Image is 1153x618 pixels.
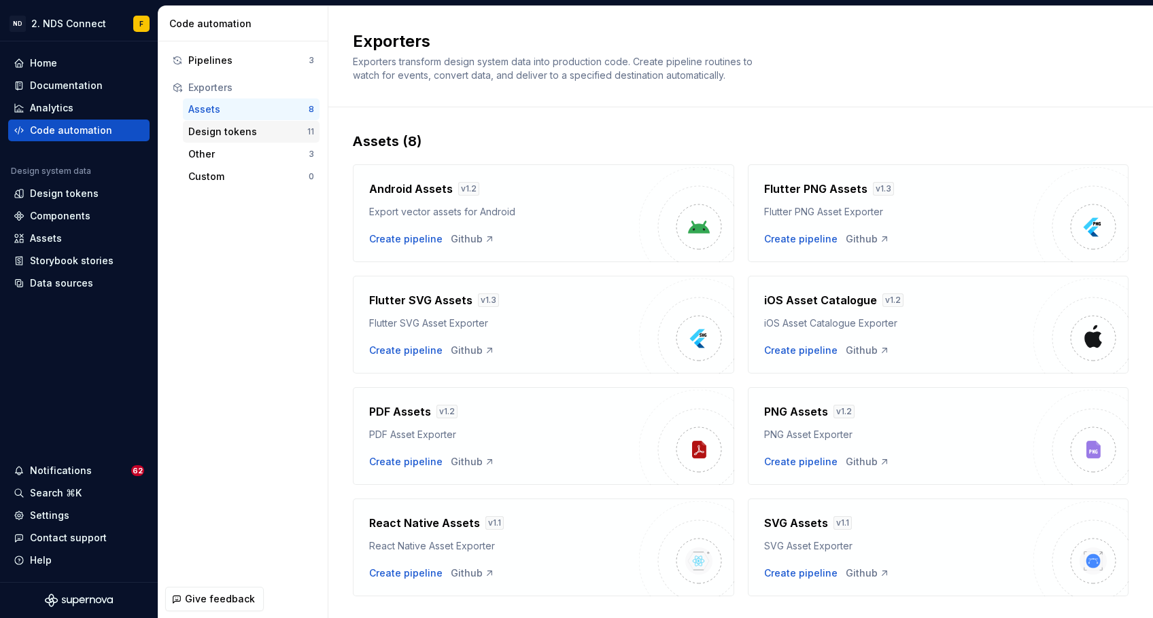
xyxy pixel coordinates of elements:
[846,566,890,580] a: Github
[764,205,1034,219] div: Flutter PNG Asset Exporter
[369,539,639,553] div: React Native Asset Exporter
[31,17,106,31] div: 2. NDS Connect
[8,120,150,141] a: Code automation
[764,455,838,469] button: Create pipeline
[369,232,443,246] div: Create pipeline
[8,183,150,204] a: Design tokens
[764,292,877,308] h4: iOS Asset Catalogue
[369,428,639,441] div: PDF Asset Exporter
[188,81,314,94] div: Exporters
[8,52,150,74] a: Home
[764,428,1034,441] div: PNG Asset Exporter
[833,516,852,530] div: v 1.1
[764,539,1034,553] div: SVG Asset Exporter
[309,149,314,160] div: 3
[764,403,828,420] h4: PNG Assets
[3,9,155,38] button: ND2. NDS ConnectF
[436,405,458,418] div: v 1.2
[30,101,73,115] div: Analytics
[8,250,150,272] a: Storybook stories
[188,54,309,67] div: Pipelines
[8,549,150,571] button: Help
[185,592,255,606] span: Give feedback
[8,482,150,504] button: Search ⌘K
[30,209,90,223] div: Components
[369,515,480,531] h4: React Native Assets
[183,166,320,187] a: Custom0
[833,405,855,418] div: v 1.2
[451,344,495,357] div: Github
[183,121,320,143] button: Design tokens11
[11,166,91,177] div: Design system data
[369,316,639,330] div: Flutter SVG Asset Exporter
[451,232,495,246] a: Github
[30,124,112,137] div: Code automation
[8,527,150,549] button: Contact support
[30,553,52,567] div: Help
[309,171,314,182] div: 0
[764,344,838,357] button: Create pipeline
[369,181,453,197] h4: Android Assets
[353,56,755,81] span: Exporters transform design system data into production code. Create pipeline routines to watch fo...
[764,515,828,531] h4: SVG Assets
[188,170,309,183] div: Custom
[451,455,495,469] a: Github
[167,50,320,71] button: Pipelines3
[369,455,443,469] button: Create pipeline
[30,56,57,70] div: Home
[764,566,838,580] button: Create pipeline
[10,16,26,32] div: ND
[131,465,144,476] span: 62
[8,97,150,119] a: Analytics
[369,566,443,580] button: Create pipeline
[165,587,264,611] button: Give feedback
[353,132,1129,151] div: Assets (8)
[30,486,82,500] div: Search ⌘K
[183,143,320,165] button: Other3
[458,182,479,196] div: v 1.2
[478,293,499,307] div: v 1.3
[8,75,150,96] a: Documentation
[30,509,69,522] div: Settings
[188,125,307,139] div: Design tokens
[369,205,639,219] div: Export vector assets for Android
[764,316,1034,330] div: iOS Asset Catalogue Exporter
[369,292,472,308] h4: Flutter SVG Assets
[8,505,150,526] a: Settings
[764,181,867,197] h4: Flutter PNG Assets
[369,344,443,357] button: Create pipeline
[188,103,309,116] div: Assets
[30,254,114,268] div: Storybook stories
[139,18,143,29] div: F
[183,98,320,120] button: Assets8
[485,516,504,530] div: v 1.1
[8,228,150,249] a: Assets
[353,31,1112,52] h2: Exporters
[169,17,322,31] div: Code automation
[451,566,495,580] a: Github
[8,460,150,481] button: Notifications62
[846,455,890,469] a: Github
[764,232,838,246] button: Create pipeline
[309,55,314,66] div: 3
[882,293,904,307] div: v 1.2
[45,594,113,607] svg: Supernova Logo
[846,344,890,357] div: Github
[8,272,150,294] a: Data sources
[30,187,99,200] div: Design tokens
